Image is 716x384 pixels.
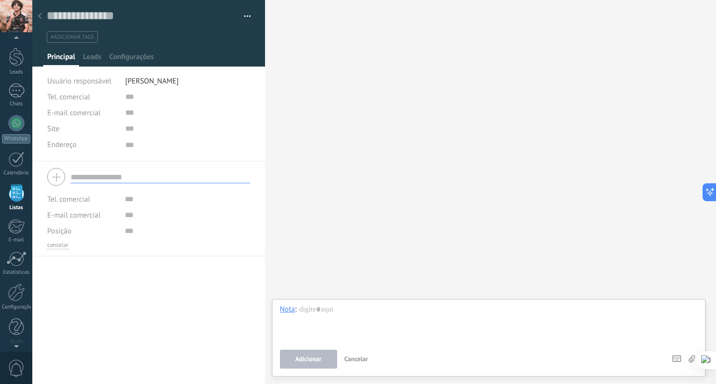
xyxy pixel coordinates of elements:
[47,211,100,220] span: E-mail comercial
[2,205,31,211] div: Listas
[47,228,71,235] span: Posição
[2,69,31,76] div: Leads
[2,101,31,107] div: Chats
[109,52,154,67] span: Configurações
[47,191,90,207] button: Tel. comercial
[47,121,118,137] div: Site
[295,305,296,314] span: :
[47,141,77,149] span: Endereço
[125,77,179,86] span: [PERSON_NAME]
[2,134,30,144] div: WhatsApp
[2,304,31,310] div: Configurações
[47,195,90,204] span: Tel. comercial
[47,108,100,118] span: E-mail comercial
[47,77,111,86] span: Usuário responsável
[47,207,100,223] button: E-mail comercial
[47,52,75,67] span: Principal
[2,237,31,243] div: E-mail
[47,223,117,239] div: Posição
[47,89,90,105] button: Tel. comercial
[47,137,118,153] div: Endereço
[47,125,60,133] span: Site
[341,350,372,369] button: Cancelar
[345,355,368,363] span: Cancelar
[47,105,100,121] button: E-mail comercial
[47,92,90,102] span: Tel. comercial
[2,170,31,176] div: Calendário
[2,269,31,276] div: Estatísticas
[47,241,69,249] button: cancelar
[83,52,101,67] span: Leads
[280,350,337,369] button: Adicionar
[47,73,118,89] div: Usuário responsável
[295,356,322,363] span: Adicionar
[51,34,94,41] span: #adicionar tags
